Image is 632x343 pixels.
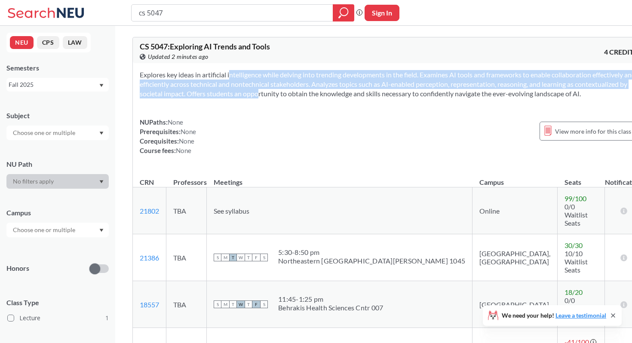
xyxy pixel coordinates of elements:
span: S [214,300,221,308]
span: W [237,300,245,308]
a: 18557 [140,300,159,309]
div: Behrakis Health Sciences Cntr 007 [278,303,383,312]
div: 5:30 - 8:50 pm [278,248,465,257]
div: CRN [140,178,154,187]
span: See syllabus [214,207,249,215]
th: Professors [166,169,207,187]
svg: Dropdown arrow [99,132,104,135]
th: Campus [472,169,558,187]
button: Sign In [365,5,399,21]
div: Dropdown arrow [6,223,109,237]
div: Dropdown arrow [6,174,109,189]
th: Seats [558,169,605,187]
span: View more info for this class [555,126,631,137]
span: None [176,147,191,154]
div: Fall 2025 [9,80,98,89]
a: 21802 [140,207,159,215]
div: 11:45 - 1:25 pm [278,295,383,303]
div: Fall 2025Dropdown arrow [6,78,109,92]
svg: Dropdown arrow [99,84,104,87]
div: magnifying glass [333,4,354,21]
a: Leave a testimonial [555,312,606,319]
div: Dropdown arrow [6,126,109,140]
div: NU Path [6,159,109,169]
span: S [260,300,268,308]
div: Campus [6,208,109,217]
span: M [221,300,229,308]
svg: magnifying glass [338,7,349,19]
input: Choose one or multiple [9,128,81,138]
span: None [168,118,183,126]
td: Online [472,187,558,234]
span: 0/0 Waitlist Seats [565,202,588,227]
div: NUPaths: Prerequisites: Corequisites: Course fees: [140,117,196,155]
svg: Dropdown arrow [99,229,104,232]
span: 0/0 Waitlist Seats [565,296,588,321]
span: T [245,300,252,308]
span: F [252,254,260,261]
button: NEU [10,36,34,49]
label: Lecture [7,312,109,324]
td: TBA [166,187,207,234]
td: [GEOGRAPHIC_DATA], [GEOGRAPHIC_DATA] [472,234,558,281]
span: M [221,254,229,261]
th: Meetings [207,169,472,187]
span: 10/10 Waitlist Seats [565,249,588,274]
input: Choose one or multiple [9,225,81,235]
span: T [245,254,252,261]
span: Updated 2 minutes ago [148,52,209,61]
span: None [179,137,194,145]
span: T [229,254,237,261]
td: TBA [166,281,207,328]
span: 99 / 100 [565,194,586,202]
div: Northeastern [GEOGRAPHIC_DATA][PERSON_NAME] 1045 [278,257,465,265]
a: 21386 [140,254,159,262]
input: Class, professor, course number, "phrase" [138,6,327,20]
span: F [252,300,260,308]
button: CPS [37,36,59,49]
span: CS 5047 : Exploring AI Trends and Tools [140,42,270,51]
svg: Dropdown arrow [99,180,104,184]
span: We need your help! [502,312,606,318]
span: T [229,300,237,308]
span: W [237,254,245,261]
span: S [214,254,221,261]
span: None [181,128,196,135]
td: [GEOGRAPHIC_DATA] [472,281,558,328]
div: Subject [6,111,109,120]
button: LAW [63,36,87,49]
span: 18 / 20 [565,288,583,296]
p: Honors [6,263,29,273]
div: Semesters [6,63,109,73]
td: TBA [166,234,207,281]
span: 1 [105,313,109,323]
span: S [260,254,268,261]
span: 30 / 30 [565,241,583,249]
span: Class Type [6,298,109,307]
